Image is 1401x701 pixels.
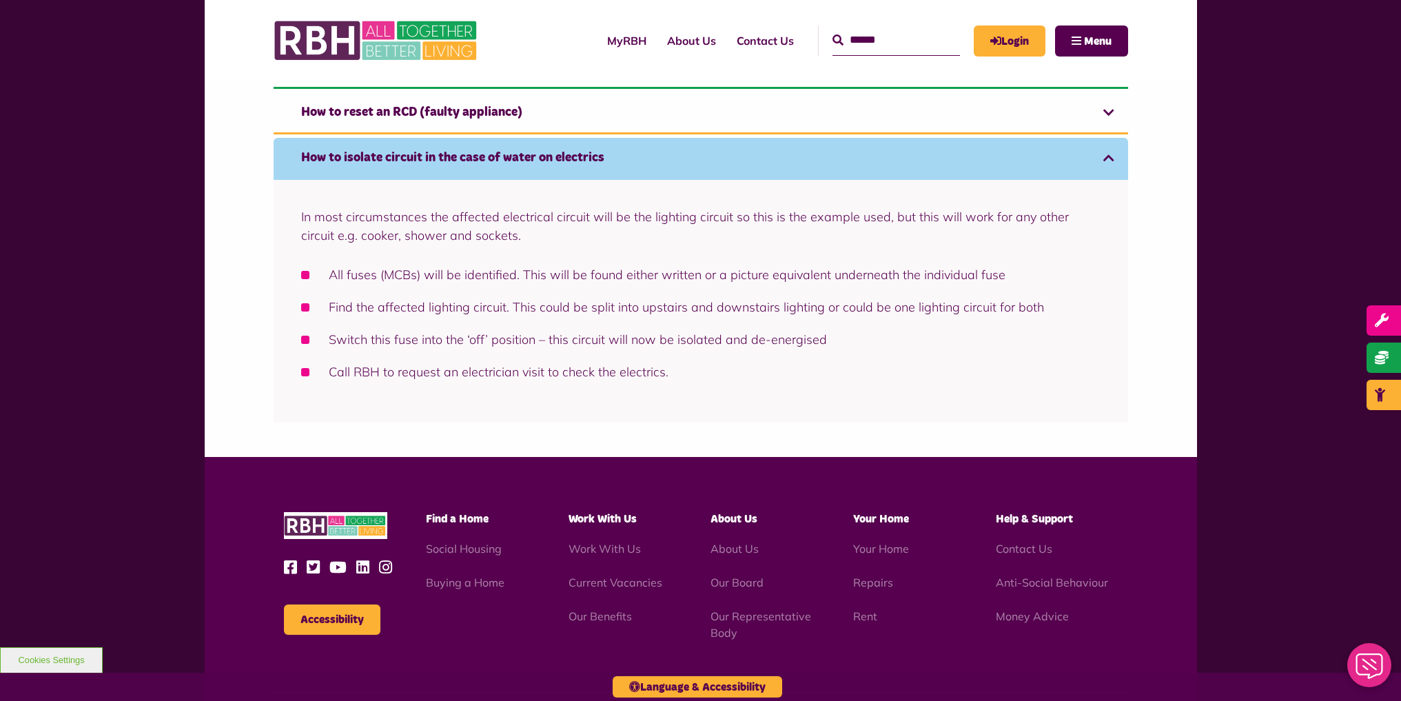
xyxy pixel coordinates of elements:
[996,609,1069,623] a: Money Advice
[1084,36,1112,47] span: Menu
[301,265,1101,284] li: All fuses (MCBs) will be identified. This will be found either written or a picture equivalent un...
[853,609,877,623] a: Rent
[569,514,637,525] span: Work With Us
[426,542,502,556] a: Social Housing - open in a new tab
[274,92,1128,134] a: How to reset an RCD (faulty appliance)
[569,542,641,556] a: Work With Us
[853,576,893,589] a: Repairs
[832,26,960,55] input: Search
[284,605,380,635] button: Accessibility
[301,207,1101,245] p: In most circumstances the affected electrical circuit will be the lighting circuit so this is the...
[274,14,480,68] img: RBH
[301,330,1101,349] li: Switch this fuse into the ‘off’ position – this circuit will now be isolated and de-energised
[284,512,387,539] img: RBH
[853,542,909,556] a: Your Home
[657,22,726,59] a: About Us
[301,298,1101,316] li: Find the affected lighting circuit. This could be split into upstairs and downstairs lighting or ...
[569,576,662,589] a: Current Vacancies
[1339,639,1401,701] iframe: Netcall Web Assistant for live chat
[426,514,489,525] span: Find a Home
[974,26,1045,57] a: MyRBH
[726,22,804,59] a: Contact Us
[597,22,657,59] a: MyRBH
[426,576,504,589] a: Buying a Home
[853,514,909,525] span: Your Home
[996,576,1108,589] a: Anti-Social Behaviour
[301,363,1101,381] li: Call RBH to request an electrician visit to check the electrics.
[274,138,1128,180] a: How to isolate circuit in the case of water on electrics
[1055,26,1128,57] button: Navigation
[569,609,632,623] a: Our Benefits
[274,180,1128,423] div: How to isolate circuit in the case of water on electrics
[710,542,759,556] a: About Us
[613,676,782,698] button: Language & Accessibility
[710,514,757,525] span: About Us
[996,514,1073,525] span: Help & Support
[710,576,764,589] a: Our Board
[710,609,811,640] a: Our Representative Body
[996,542,1052,556] a: Contact Us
